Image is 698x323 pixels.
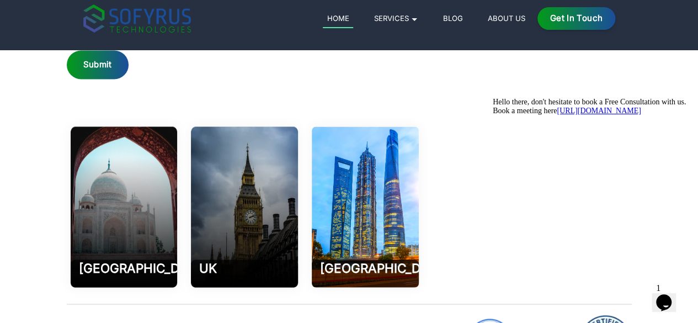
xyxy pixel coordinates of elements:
img: Software Development Company in UK [191,126,298,287]
img: sofyrus [83,4,191,33]
img: Software Development Company in Aligarh [71,126,178,287]
a: About Us [483,12,529,25]
img: Software Development Company in Riyadh [312,126,419,287]
iframe: chat widget [488,93,687,273]
a: Blog [439,12,467,25]
iframe: chat widget [652,279,687,312]
a: Get in Touch [537,7,615,30]
a: Services 🞃 [370,12,422,25]
a: Home [323,12,353,28]
a: [URL][DOMAIN_NAME] [68,13,152,22]
h2: [GEOGRAPHIC_DATA] [320,260,411,276]
button: Submit [67,50,129,80]
h2: [GEOGRAPHIC_DATA] [79,260,169,276]
span: Hello there, don't hesitate to book a Free Consultation with us. Book a meeting here [4,4,198,22]
div: Hello there, don't hesitate to book a Free Consultation with us.Book a meeting here[URL][DOMAIN_N... [4,4,203,22]
h2: UK [199,260,290,276]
